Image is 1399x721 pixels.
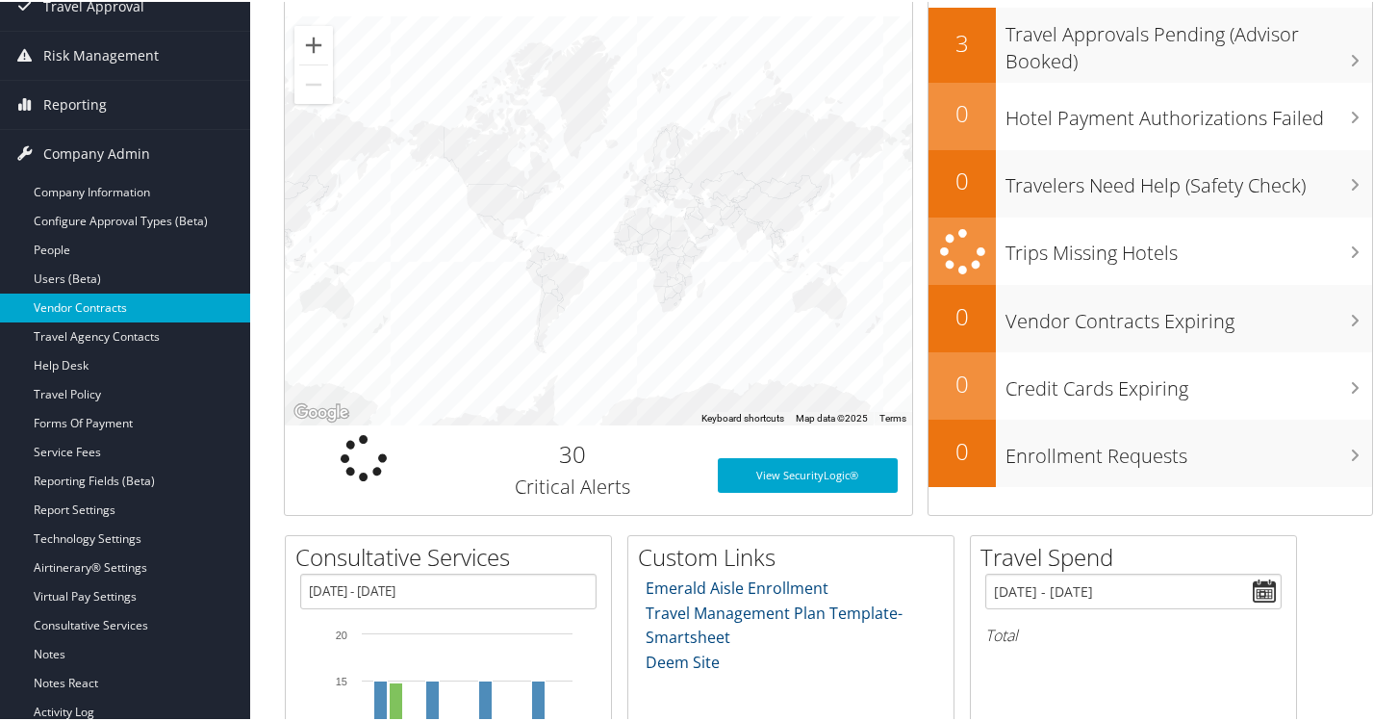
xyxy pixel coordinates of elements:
a: 0Vendor Contracts Expiring [928,283,1372,350]
h6: Total [985,623,1282,644]
h3: Credit Cards Expiring [1005,364,1372,400]
img: Google [290,399,353,424]
h2: 0 [928,95,996,128]
a: 3Travel Approvals Pending (Advisor Booked) [928,6,1372,80]
h3: Vendor Contracts Expiring [1005,296,1372,333]
h2: 30 [456,436,689,469]
button: Zoom in [294,24,333,63]
h3: Travel Approvals Pending (Advisor Booked) [1005,10,1372,73]
a: Travel Management Plan Template- Smartsheet [646,601,903,647]
span: Company Admin [43,128,150,176]
h2: 0 [928,433,996,466]
h3: Critical Alerts [456,472,689,499]
h2: Consultative Services [295,539,611,572]
h2: Travel Spend [980,539,1296,572]
h3: Hotel Payment Authorizations Failed [1005,93,1372,130]
h3: Travelers Need Help (Safety Check) [1005,161,1372,197]
span: Map data ©2025 [796,411,868,422]
a: 0Credit Cards Expiring [928,350,1372,418]
button: Zoom out [294,64,333,102]
tspan: 20 [336,628,347,639]
h2: 3 [928,25,996,58]
a: Emerald Aisle Enrollment [646,576,828,597]
a: 0Travelers Need Help (Safety Check) [928,148,1372,216]
span: Reporting [43,79,107,127]
a: Terms (opens in new tab) [879,411,906,422]
a: Deem Site [646,650,720,671]
h2: 0 [928,163,996,195]
button: Keyboard shortcuts [701,410,784,424]
a: View SecurityLogic® [718,456,898,491]
h2: Custom Links [638,539,954,572]
h2: 0 [928,366,996,399]
span: Risk Management [43,30,159,78]
a: 0Enrollment Requests [928,418,1372,485]
h3: Enrollment Requests [1005,431,1372,468]
a: Trips Missing Hotels [928,216,1372,284]
h2: 0 [928,298,996,331]
a: 0Hotel Payment Authorizations Failed [928,81,1372,148]
a: Open this area in Google Maps (opens a new window) [290,399,353,424]
tspan: 15 [336,674,347,685]
h3: Trips Missing Hotels [1005,228,1372,265]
